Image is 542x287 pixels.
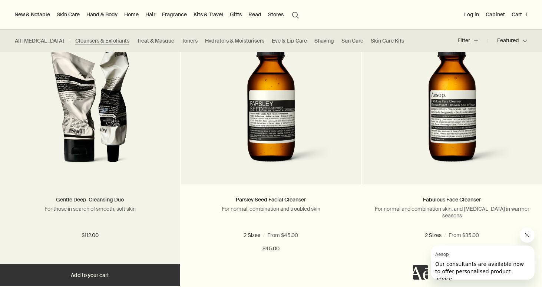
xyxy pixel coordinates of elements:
a: Skin Care [55,10,81,19]
span: $45.00 [262,244,280,253]
a: Sun Care [341,37,363,44]
span: Our consultants are available now to offer personalised product advice. [4,16,93,36]
iframe: no content [413,265,428,280]
a: Toners [182,37,198,44]
a: Cleansers & Exfoliants [75,37,129,44]
a: Fabulous Face Cleanser [423,196,481,203]
a: Treat & Masque [137,37,174,44]
button: Open search [289,7,302,21]
span: $112.00 [82,231,99,240]
button: Stores [267,10,285,19]
a: Hydrators & Moisturisers [205,37,264,44]
a: Hair [144,10,157,19]
button: New & Notable [13,10,52,19]
button: Filter [457,32,488,50]
a: Skin Care Kits [371,37,404,44]
p: For normal and combination skin, and [MEDICAL_DATA] in warmer seasons [373,206,531,219]
a: Hand & Body [85,10,119,19]
a: Parsley Seed Facial Cleanser in amber glass bottle [181,36,361,184]
img: Parsley Seed Facial Cleanser in amber glass bottle [204,36,338,173]
a: All [MEDICAL_DATA] [15,37,64,44]
a: Read [247,10,263,19]
a: Eye & Lip Care [272,37,307,44]
a: Fragrance [161,10,188,19]
a: Parsley Seed Facial Cleanser [236,196,306,203]
p: For those in search of smooth, soft skin [11,206,169,212]
img: Purifying Facial Exfoliant Paste and Parlsey Seed Cleansing Masque [30,36,151,173]
a: Kits & Travel [192,10,225,19]
button: Cart1 [510,10,529,19]
a: Home [123,10,140,19]
button: Log in [463,10,480,19]
p: For normal, combination and troubled skin [192,206,350,212]
a: Fabulous Face Cleanser in amber glass bottle [362,36,542,184]
a: Shaving [314,37,334,44]
a: Cabinet [484,10,506,19]
iframe: Close message from Aesop [520,228,535,243]
a: Gentle Deep-Cleansing Duo [56,196,124,203]
div: Aesop says "Our consultants are available now to offer personalised product advice.". Open messag... [413,228,535,280]
span: 3.3 fl oz [245,232,266,238]
a: Gifts [228,10,243,19]
iframe: Message from Aesop [431,246,535,280]
span: 6.7 fl oz [280,232,301,238]
img: Fabulous Face Cleanser in amber glass bottle [385,36,519,173]
button: Featured [488,32,527,50]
